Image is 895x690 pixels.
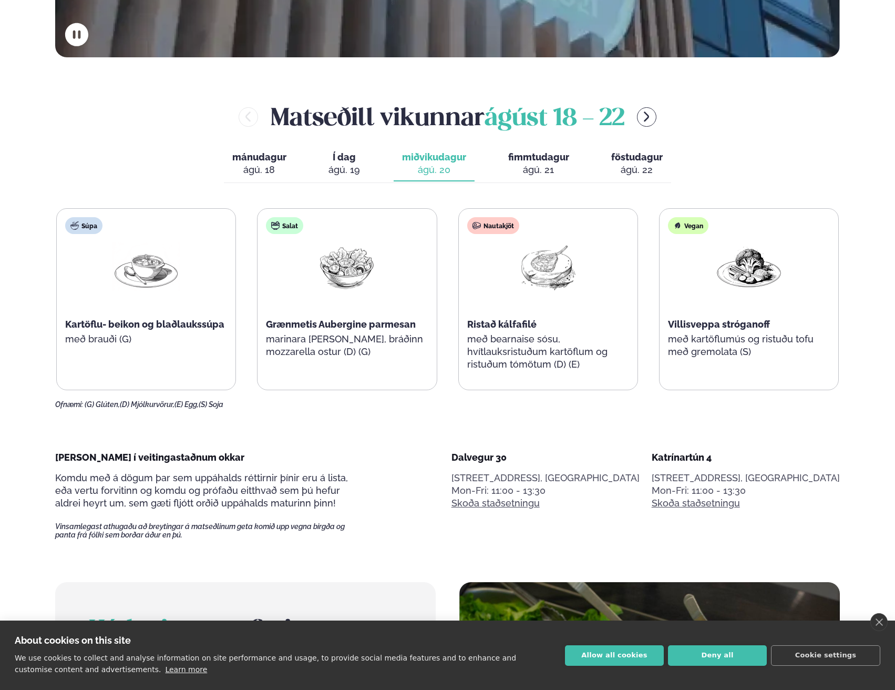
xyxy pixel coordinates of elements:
img: beef.svg [472,221,481,230]
span: [PERSON_NAME] í veitingastaðnum okkar [55,452,244,463]
span: (G) Glúten, [85,400,120,409]
img: soup.svg [70,221,79,230]
span: (S) Soja [199,400,223,409]
p: með brauði (G) [65,333,227,346]
span: Ofnæmi: [55,400,83,409]
a: Learn more [165,665,207,674]
p: [STREET_ADDRESS], [GEOGRAPHIC_DATA] [451,472,640,484]
p: marinara [PERSON_NAME], bráðinn mozzarella ostur (D) (G) [266,333,428,358]
span: Grænmetis Aubergine parmesan [266,319,416,330]
span: ágúst 18 - 22 [485,107,624,130]
span: Hádegismatur [89,619,251,642]
div: ágú. 18 [232,164,286,176]
div: ágú. 19 [328,164,360,176]
span: Vinsamlegast athugaðu að breytingar á matseðlinum geta komið upp vegna birgða og panta frá fólki ... [55,522,363,539]
img: Salad.png [313,242,380,291]
h2: fyrir fyrirtæki [89,616,402,675]
span: Í dag [328,151,360,164]
div: Súpa [65,217,102,234]
p: We use cookies to collect and analyse information on site performance and usage, to provide socia... [15,654,516,674]
span: Kartöflu- beikon og blaðlaukssúpa [65,319,224,330]
span: Ristað kálfafilé [467,319,537,330]
span: (E) Egg, [174,400,199,409]
div: Mon-Fri: 11:00 - 13:30 [652,484,840,497]
button: Allow all cookies [565,645,664,666]
p: með kartöflumús og ristuðu tofu með gremolata (S) [668,333,830,358]
div: Dalvegur 30 [451,451,640,464]
div: ágú. 20 [402,164,466,176]
div: Vegan [668,217,708,234]
div: ágú. 22 [611,164,663,176]
span: föstudagur [611,151,663,163]
span: mánudagur [232,151,286,163]
img: Lamb-Meat.png [515,242,582,291]
span: fimmtudagur [508,151,569,163]
span: Komdu með á dögum þar sem uppáhalds réttirnir þínir eru á lista, eða vertu forvitinn og komdu og ... [55,472,348,509]
p: með bearnaise sósu, hvítlauksristuðum kartöflum og ristuðum tómötum (D) (E) [467,333,629,371]
span: miðvikudagur [402,151,466,163]
img: salad.svg [271,221,280,230]
button: Cookie settings [771,645,880,666]
img: Vegan.svg [673,221,682,230]
button: miðvikudagur ágú. 20 [394,147,475,181]
img: Vegan.png [715,242,783,291]
div: Mon-Fri: 11:00 - 13:30 [451,484,640,497]
h2: Matseðill vikunnar [271,99,624,134]
button: Í dag ágú. 19 [320,147,368,181]
span: (D) Mjólkurvörur, [120,400,174,409]
p: [STREET_ADDRESS], [GEOGRAPHIC_DATA] [652,472,840,484]
button: mánudagur ágú. 18 [224,147,295,181]
button: föstudagur ágú. 22 [603,147,671,181]
img: Soup.png [112,242,180,291]
button: Deny all [668,645,767,666]
button: fimmtudagur ágú. 21 [500,147,578,181]
button: menu-btn-right [637,107,656,127]
span: Villisveppa stróganoff [668,319,770,330]
a: Skoða staðsetningu [652,497,740,510]
div: Nautakjöt [467,217,519,234]
a: Skoða staðsetningu [451,497,540,510]
button: menu-btn-left [239,107,258,127]
a: close [870,613,888,631]
strong: About cookies on this site [15,635,131,646]
div: Salat [266,217,303,234]
div: Katrínartún 4 [652,451,840,464]
div: ágú. 21 [508,164,569,176]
